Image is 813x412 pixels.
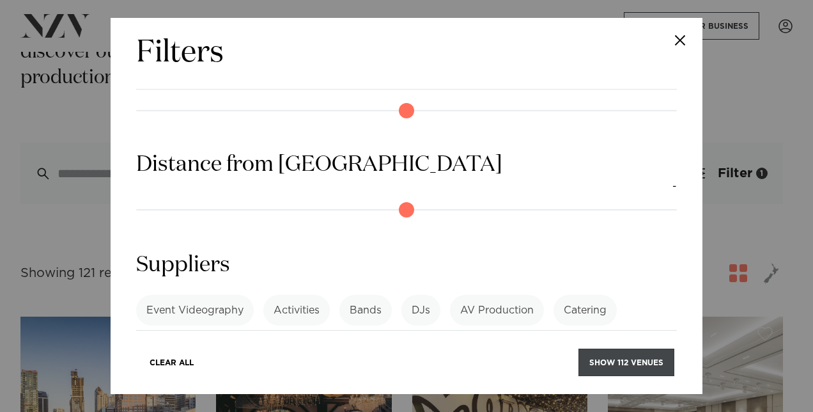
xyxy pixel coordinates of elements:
[139,349,205,376] button: Clear All
[450,295,544,326] label: AV Production
[672,178,677,194] output: -
[578,349,674,376] button: Show 112 venues
[136,295,254,326] label: Event Videography
[554,295,617,326] label: Catering
[401,295,440,326] label: DJs
[136,33,224,74] h2: Filters
[136,150,677,179] h3: Distance from [GEOGRAPHIC_DATA]
[339,295,392,326] label: Bands
[136,251,677,280] h3: Suppliers
[658,18,702,63] button: Close
[263,295,330,326] label: Activities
